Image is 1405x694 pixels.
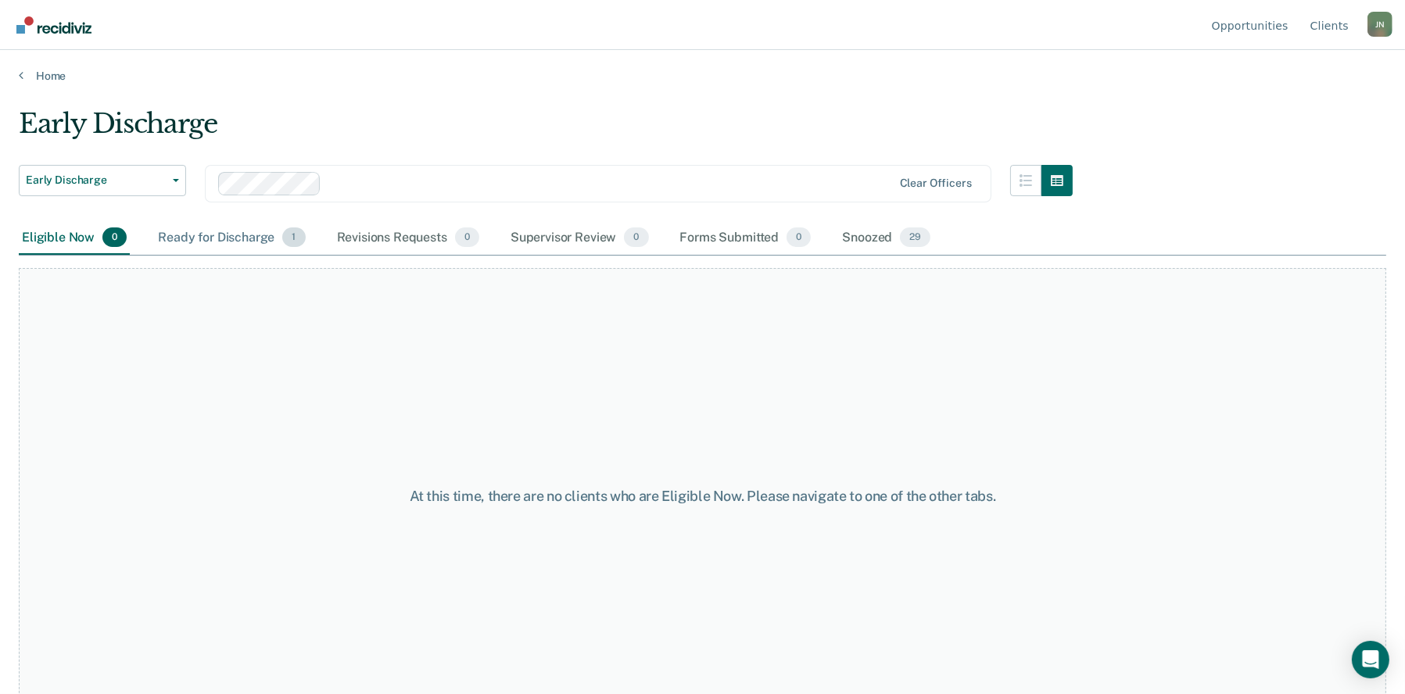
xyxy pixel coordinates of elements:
[900,177,972,190] div: Clear officers
[19,165,186,196] button: Early Discharge
[26,173,167,187] span: Early Discharge
[624,227,648,248] span: 0
[334,221,482,256] div: Revisions Requests0
[361,488,1045,505] div: At this time, there are no clients who are Eligible Now. Please navigate to one of the other tabs.
[1367,12,1392,37] button: Profile dropdown button
[787,227,811,248] span: 0
[839,221,934,256] div: Snoozed29
[900,227,930,248] span: 29
[1367,12,1392,37] div: J N
[455,227,479,248] span: 0
[19,108,1073,152] div: Early Discharge
[507,221,652,256] div: Supervisor Review0
[19,221,130,256] div: Eligible Now0
[155,221,308,256] div: Ready for Discharge1
[16,16,91,34] img: Recidiviz
[1352,641,1389,678] div: Open Intercom Messenger
[677,221,815,256] div: Forms Submitted0
[19,69,1386,83] a: Home
[102,227,127,248] span: 0
[282,227,305,248] span: 1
